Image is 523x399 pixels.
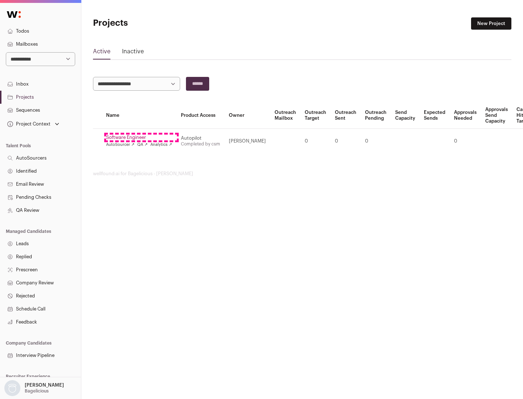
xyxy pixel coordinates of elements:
[450,129,481,154] td: 0
[3,7,25,22] img: Wellfound
[177,102,224,129] th: Product Access
[300,102,331,129] th: Outreach Target
[471,17,511,30] a: New Project
[4,380,20,396] img: nopic.png
[122,47,144,59] a: Inactive
[270,102,300,129] th: Outreach Mailbox
[331,129,361,154] td: 0
[106,142,134,148] a: AutoSourcer ↗
[331,102,361,129] th: Outreach Sent
[224,129,270,154] td: [PERSON_NAME]
[361,102,391,129] th: Outreach Pending
[361,129,391,154] td: 0
[137,142,147,148] a: QA ↗
[6,121,50,127] div: Project Context
[481,102,512,129] th: Approvals Send Capacity
[150,142,172,148] a: Analytics ↗
[300,129,331,154] td: 0
[181,135,220,141] div: Autopilot
[93,47,110,59] a: Active
[6,119,61,129] button: Open dropdown
[224,102,270,129] th: Owner
[93,17,232,29] h1: Projects
[25,382,64,388] p: [PERSON_NAME]
[93,171,511,177] footer: wellfound:ai for Bagelicious - [PERSON_NAME]
[181,142,220,146] a: Completed by csm
[25,388,49,394] p: Bagelicious
[419,102,450,129] th: Expected Sends
[106,135,172,140] a: Software Engineer
[3,380,65,396] button: Open dropdown
[391,102,419,129] th: Send Capacity
[102,102,177,129] th: Name
[450,102,481,129] th: Approvals Needed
